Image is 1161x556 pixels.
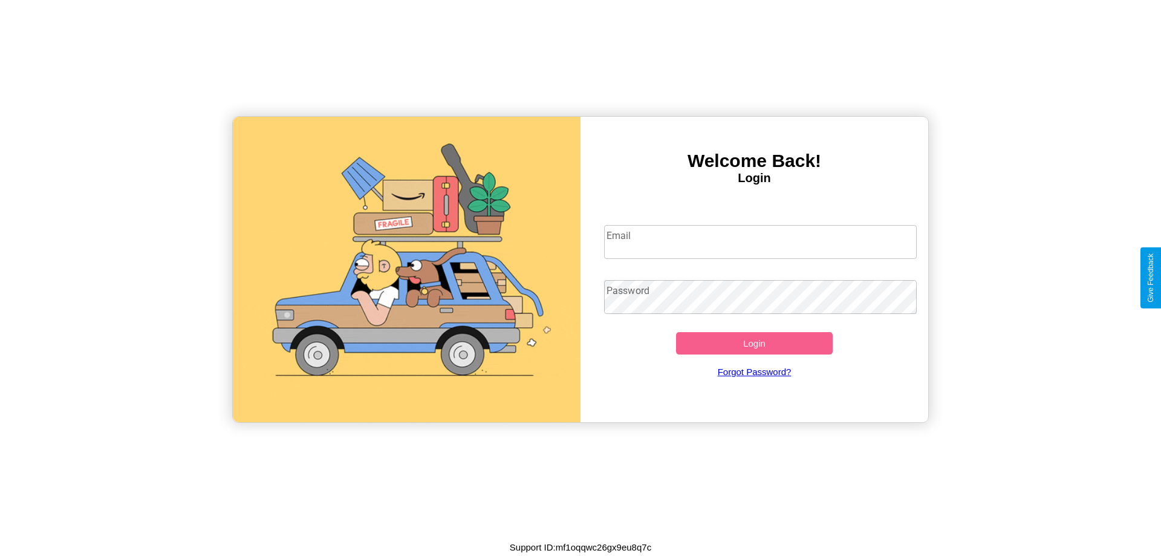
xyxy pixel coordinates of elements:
[233,117,580,422] img: gif
[1146,253,1155,303] div: Give Feedback
[580,151,928,171] h3: Welcome Back!
[676,332,833,355] button: Login
[580,171,928,185] h4: Login
[598,355,911,389] a: Forgot Password?
[510,539,651,555] p: Support ID: mf1oqqwc26gx9eu8q7c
